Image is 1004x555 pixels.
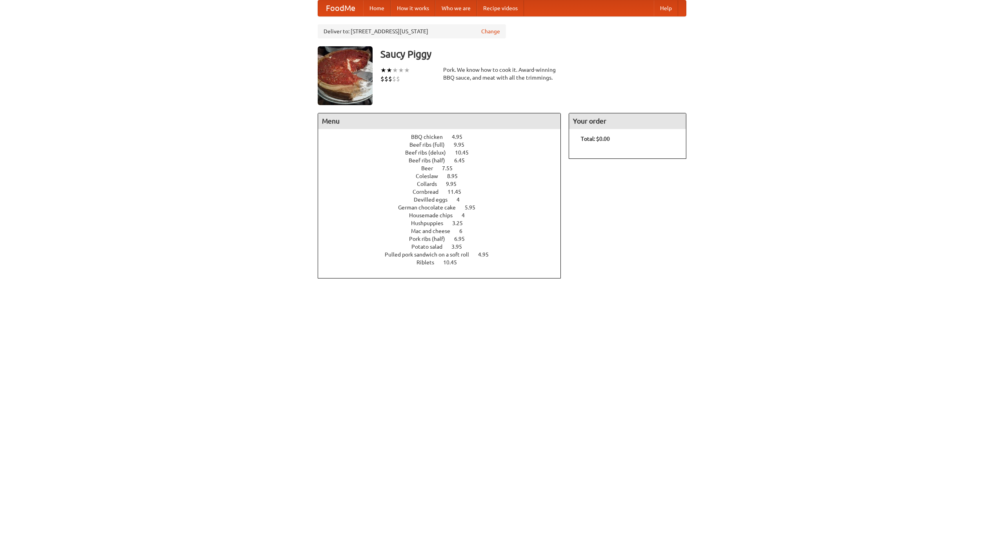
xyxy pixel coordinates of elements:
span: 4.95 [452,134,470,140]
a: Pulled pork sandwich on a soft roll 4.95 [385,251,503,258]
span: Coleslaw [416,173,446,179]
li: ★ [386,66,392,75]
span: 9.95 [446,181,464,187]
span: Beef ribs (full) [409,142,453,148]
span: Hushpuppies [411,220,451,226]
li: $ [384,75,388,83]
a: Riblets 10.45 [417,259,471,266]
h4: Your order [569,113,686,129]
span: 6 [459,228,470,234]
h3: Saucy Piggy [380,46,686,62]
span: 3.25 [452,220,471,226]
span: 4 [457,197,467,203]
li: $ [380,75,384,83]
span: Beef ribs (delux) [405,149,454,156]
span: 10.45 [443,259,465,266]
a: Beef ribs (full) 9.95 [409,142,479,148]
span: Beer [421,165,441,171]
b: Total: $0.00 [581,136,610,142]
span: 3.95 [451,244,470,250]
span: Devilled eggs [414,197,455,203]
a: Housemade chips 4 [409,212,479,218]
span: 4 [462,212,473,218]
a: Mac and cheese 6 [411,228,477,234]
span: Collards [417,181,445,187]
span: Potato salad [411,244,450,250]
a: Hushpuppies 3.25 [411,220,477,226]
span: Mac and cheese [411,228,458,234]
span: German chocolate cake [398,204,464,211]
li: ★ [398,66,404,75]
a: How it works [391,0,435,16]
span: BBQ chicken [411,134,451,140]
a: German chocolate cake 5.95 [398,204,490,211]
span: 8.95 [447,173,466,179]
span: Pulled pork sandwich on a soft roll [385,251,477,258]
span: Pork ribs (half) [409,236,453,242]
div: Deliver to: [STREET_ADDRESS][US_STATE] [318,24,506,38]
a: FoodMe [318,0,363,16]
span: 11.45 [447,189,469,195]
a: BBQ chicken 4.95 [411,134,477,140]
a: Help [654,0,678,16]
a: Devilled eggs 4 [414,197,474,203]
span: 7.55 [442,165,460,171]
a: Coleslaw 8.95 [416,173,472,179]
a: Who we are [435,0,477,16]
img: angular.jpg [318,46,373,105]
a: Beef ribs (half) 6.45 [409,157,479,164]
span: Riblets [417,259,442,266]
a: Pork ribs (half) 6.95 [409,236,479,242]
span: Beef ribs (half) [409,157,453,164]
span: 6.95 [454,236,473,242]
a: Potato salad 3.95 [411,244,477,250]
span: Cornbread [413,189,446,195]
li: $ [388,75,392,83]
a: Recipe videos [477,0,524,16]
a: Home [363,0,391,16]
li: ★ [392,66,398,75]
a: Change [481,27,500,35]
a: Collards 9.95 [417,181,471,187]
a: Beef ribs (delux) 10.45 [405,149,483,156]
li: $ [396,75,400,83]
h4: Menu [318,113,560,129]
span: 9.95 [454,142,472,148]
span: 6.45 [454,157,473,164]
div: Pork. We know how to cook it. Award-winning BBQ sauce, and meat with all the trimmings. [443,66,561,82]
li: ★ [380,66,386,75]
span: 10.45 [455,149,477,156]
span: 5.95 [465,204,483,211]
span: 4.95 [478,251,497,258]
li: ★ [404,66,410,75]
a: Cornbread 11.45 [413,189,476,195]
span: Housemade chips [409,212,460,218]
li: $ [392,75,396,83]
a: Beer 7.55 [421,165,467,171]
